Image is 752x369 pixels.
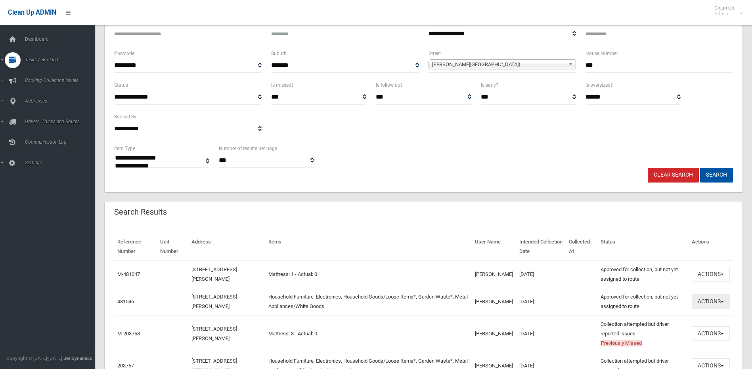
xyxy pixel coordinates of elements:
[601,340,642,346] span: Previously Missed
[692,294,730,309] button: Actions
[597,261,689,288] td: Approved for collection, but not yet assigned to route
[265,315,472,352] td: Mattress: 3 - Actual: 0
[191,266,237,282] a: [STREET_ADDRESS][PERSON_NAME]
[114,112,136,121] label: Booked By
[432,60,565,69] span: [PERSON_NAME][GEOGRAPHIC_DATA])
[692,267,730,282] button: Actions
[472,315,516,352] td: [PERSON_NAME]
[472,288,516,315] td: [PERSON_NAME]
[6,356,62,361] span: Copyright © [DATE]-[DATE]
[191,326,237,341] a: [STREET_ADDRESS][PERSON_NAME]
[265,288,472,315] td: Household Furniture, Electronics, Household Goods/Loose Items*, Garden Waste*, Metal Appliances/W...
[63,356,92,361] strong: Jet Dynamics
[710,5,742,17] span: Clean Up
[586,49,618,58] label: House Number
[429,49,441,58] label: Street
[597,288,689,315] td: Approved for collection, but not yet assigned to route
[376,81,403,89] label: Is follow up?
[265,261,472,288] td: Mattress: 1 - Actual: 0
[271,81,294,89] label: Is missed?
[586,81,613,89] label: Is oversized?
[114,144,135,153] label: Item Type
[516,288,566,315] td: [DATE]
[105,204,176,220] header: Search Results
[516,315,566,352] td: [DATE]
[188,233,265,261] th: Address
[8,9,56,16] span: Clean Up ADMIN
[23,57,101,63] span: Tasks / Bookings
[114,81,128,89] label: Status
[23,119,101,124] span: Drivers, Trucks and Routes
[648,168,699,183] a: Clear Search
[597,233,689,261] th: Status
[566,233,597,261] th: Collected At
[191,294,237,309] a: [STREET_ADDRESS][PERSON_NAME]
[157,233,188,261] th: Unit Number
[23,160,101,165] span: Settings
[516,233,566,261] th: Intended Collection Date
[265,233,472,261] th: Items
[516,261,566,288] td: [DATE]
[271,49,287,58] label: Suburb
[219,144,277,153] label: Number of results per page
[23,36,101,42] span: Dashboard
[700,168,733,183] button: Search
[472,261,516,288] td: [PERSON_NAME]
[472,233,516,261] th: User Name
[117,271,140,277] a: M-481047
[692,326,730,341] button: Actions
[481,81,498,89] label: Is early?
[714,11,734,17] small: Admin
[114,49,134,58] label: Postcode
[23,78,101,83] span: Booking Collection Issues
[117,299,134,304] a: 481046
[689,233,733,261] th: Actions
[23,98,101,104] span: Addresses
[23,139,101,145] span: Communication Log
[117,363,134,369] a: 203757
[597,315,689,352] td: Collection attempted but driver reported issues
[114,233,157,261] th: Reference Number
[117,331,140,337] a: M-203758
